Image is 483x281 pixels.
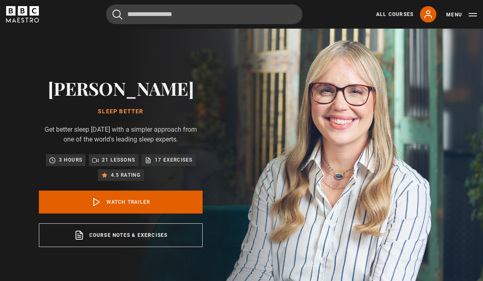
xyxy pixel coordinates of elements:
button: Toggle navigation [446,11,477,19]
h2: [PERSON_NAME] [39,78,203,99]
p: 3 hours [59,156,82,164]
p: 4.5 rating [111,171,141,179]
button: Submit the search query [113,9,122,20]
p: 21 lessons [102,156,135,164]
svg: BBC Maestro [6,6,39,22]
h1: Sleep Better [39,108,203,115]
a: All Courses [376,11,413,18]
a: Watch Trailer [39,191,203,214]
p: 17 exercises [155,156,192,164]
a: Course notes & exercises [39,223,203,247]
p: Get better sleep [DATE] with a simpler approach from one of the world's leading sleep experts. [39,125,203,144]
input: Search [106,4,302,24]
